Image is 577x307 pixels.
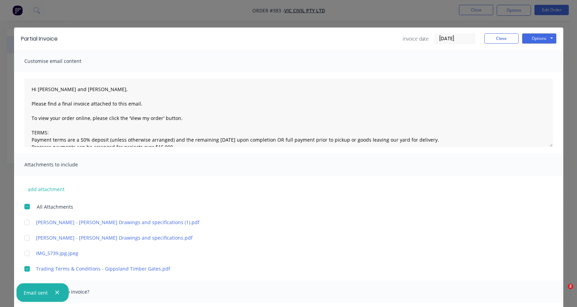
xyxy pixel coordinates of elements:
[484,33,519,44] button: Close
[403,35,429,42] span: Invoice date
[24,184,68,194] button: add attachment
[21,35,58,43] div: Partial Invoice
[24,78,553,147] textarea: Hi [PERSON_NAME] and [PERSON_NAME], Please find a final invoice attached to this email. To view y...
[37,203,73,210] span: All Attachments
[24,56,100,66] span: Customise email content
[24,289,48,296] div: Email sent
[36,234,521,241] a: [PERSON_NAME] - [PERSON_NAME] Drawings and specifications.pdf
[36,250,521,257] a: IMG_5739.jpg.jpeg
[522,33,556,44] button: Options
[568,284,573,289] span: 2
[24,160,100,169] span: Attachments to include
[554,284,570,300] iframe: Intercom live chat
[36,219,521,226] a: [PERSON_NAME] - [PERSON_NAME] Drawings and specifications (1).pdf
[36,265,521,272] a: Trading Terms & Conditions - Gippsland Timber Gates.pdf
